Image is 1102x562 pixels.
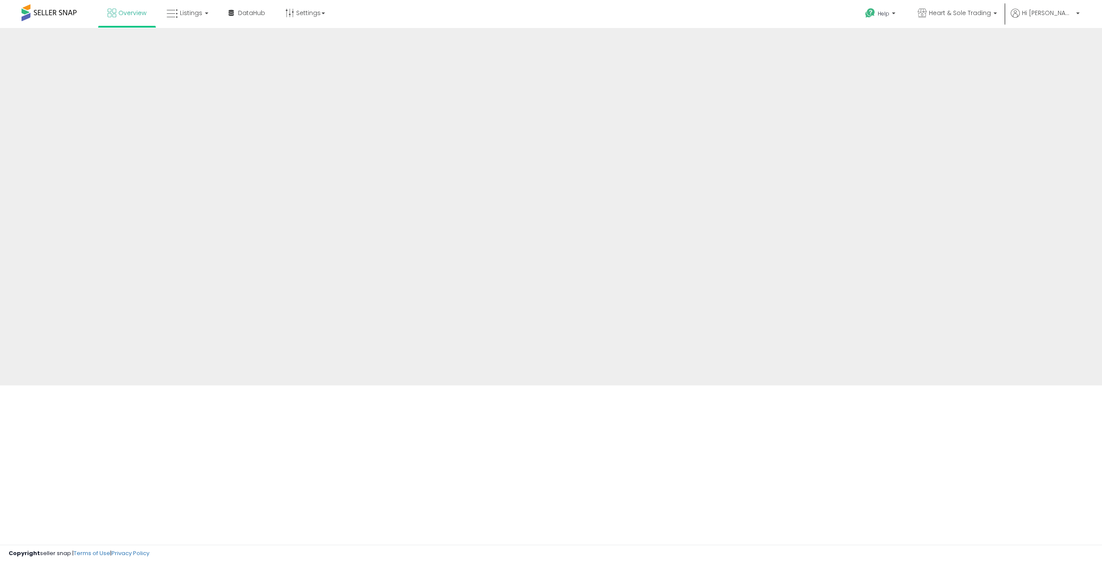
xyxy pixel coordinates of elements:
[1011,9,1080,28] a: Hi [PERSON_NAME]
[1022,9,1074,17] span: Hi [PERSON_NAME]
[180,9,202,17] span: Listings
[865,8,876,19] i: Get Help
[878,10,889,17] span: Help
[929,9,991,17] span: Heart & Sole Trading
[118,9,146,17] span: Overview
[858,1,904,28] a: Help
[238,9,265,17] span: DataHub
